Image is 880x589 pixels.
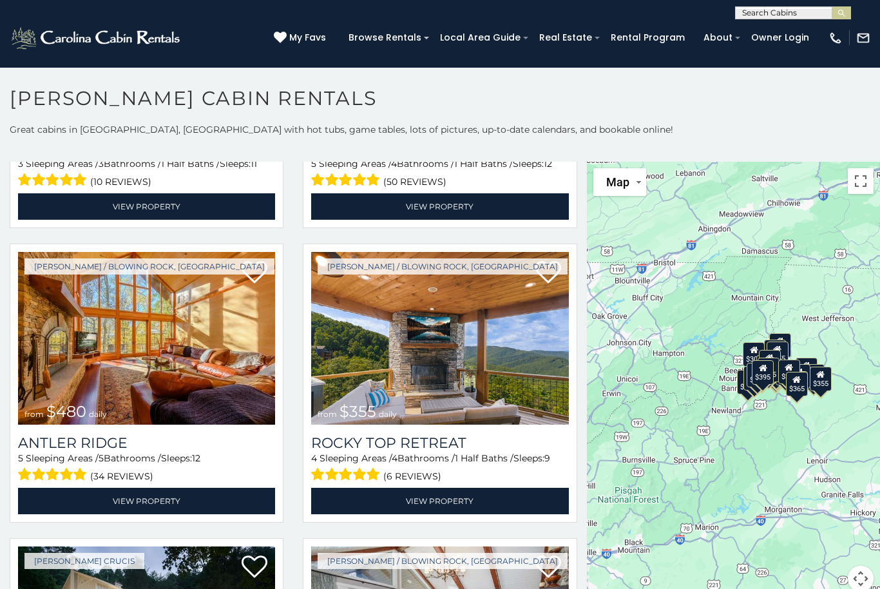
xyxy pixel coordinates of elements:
span: daily [379,409,397,419]
div: $210 [759,350,781,374]
div: $525 [769,333,791,357]
span: 1 Half Baths / [161,158,220,169]
span: 1 Half Baths / [454,158,513,169]
span: (34 reviews) [90,468,153,485]
div: $480 [765,361,787,385]
span: 5 [99,452,104,464]
span: 4 [391,158,397,169]
img: Antler Ridge [18,252,275,425]
div: $380 [778,359,800,383]
div: $375 [738,369,760,394]
button: Toggle fullscreen view [848,168,874,194]
a: Rocky Top Retreat from $355 daily [311,252,568,425]
span: 4 [311,452,317,464]
div: $225 [758,358,780,382]
div: Sleeping Areas / Bathrooms / Sleeps: [18,452,275,485]
a: About [697,28,739,48]
a: My Favs [274,31,329,45]
a: Add to favorites [242,554,267,581]
a: Browse Rentals [342,28,428,48]
a: Local Area Guide [434,28,527,48]
a: Antler Ridge [18,434,275,452]
div: $355 [810,367,832,391]
div: $365 [786,371,808,396]
img: phone-regular-white.png [828,31,843,45]
span: My Favs [289,31,326,44]
a: View Property [18,193,275,220]
div: $930 [796,358,818,382]
a: [PERSON_NAME] / Blowing Rock, [GEOGRAPHIC_DATA] [318,258,568,275]
div: $330 [743,365,765,390]
span: daily [89,409,107,419]
a: Antler Ridge from $480 daily [18,252,275,425]
div: $320 [764,339,786,363]
a: View Property [18,488,275,514]
a: View Property [311,193,568,220]
a: [PERSON_NAME] / Blowing Rock, [GEOGRAPHIC_DATA] [318,553,568,569]
div: $355 [803,363,825,388]
a: Rocky Top Retreat [311,434,568,452]
div: Sleeping Areas / Bathrooms / Sleeps: [311,452,568,485]
div: Sleeping Areas / Bathrooms / Sleeps: [18,157,275,190]
div: Sleeping Areas / Bathrooms / Sleeps: [311,157,568,190]
span: (50 reviews) [383,173,446,190]
div: $305 [743,342,765,366]
a: [PERSON_NAME] / Blowing Rock, [GEOGRAPHIC_DATA] [24,258,274,275]
span: 4 [392,452,397,464]
div: $315 [765,362,787,386]
span: 1 Half Baths / [455,452,513,464]
div: $325 [747,362,769,387]
span: 3 [18,158,23,169]
span: 5 [311,158,316,169]
img: White-1-2.png [10,25,184,51]
span: 3 [99,158,104,169]
span: (6 reviews) [383,468,441,485]
span: from [318,409,337,419]
img: Rocky Top Retreat [311,252,568,425]
span: $480 [46,402,86,421]
span: 11 [251,158,257,169]
a: Real Estate [533,28,598,48]
span: 5 [18,452,23,464]
button: Change map style [593,168,646,196]
span: Map [606,175,629,189]
div: $255 [767,342,789,366]
img: mail-regular-white.png [856,31,870,45]
span: 12 [544,158,552,169]
a: [PERSON_NAME] Crucis [24,553,144,569]
div: $395 [752,360,774,385]
a: View Property [311,488,568,514]
a: Rental Program [604,28,691,48]
span: 12 [192,452,200,464]
span: $355 [340,402,376,421]
span: 9 [544,452,550,464]
a: Owner Login [745,28,816,48]
span: (10 reviews) [90,173,151,190]
span: from [24,409,44,419]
